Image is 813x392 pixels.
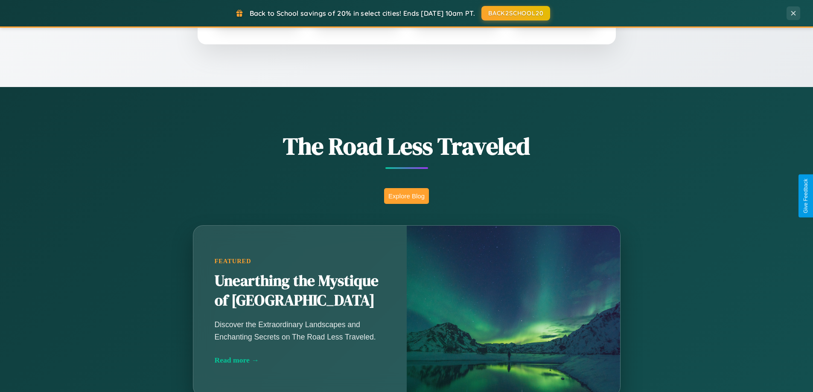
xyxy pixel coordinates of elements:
[215,271,385,311] h2: Unearthing the Mystique of [GEOGRAPHIC_DATA]
[215,258,385,265] div: Featured
[803,179,809,213] div: Give Feedback
[481,6,550,20] button: BACK2SCHOOL20
[384,188,429,204] button: Explore Blog
[250,9,475,17] span: Back to School savings of 20% in select cities! Ends [DATE] 10am PT.
[151,130,663,163] h1: The Road Less Traveled
[215,319,385,343] p: Discover the Extraordinary Landscapes and Enchanting Secrets on The Road Less Traveled.
[215,356,385,365] div: Read more →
